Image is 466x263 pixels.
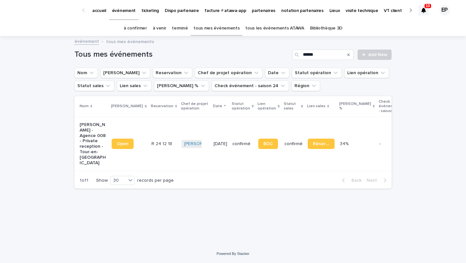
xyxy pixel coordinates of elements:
a: [PERSON_NAME] [184,141,219,147]
a: tous mes événements [194,21,239,36]
p: Nom [80,103,89,110]
p: Statut sales [284,100,300,112]
p: records per page [137,178,174,183]
a: à venir [153,21,166,36]
button: Statut opération [292,68,342,78]
p: Lien opération [258,100,276,112]
p: 10 [426,4,430,8]
button: Nom [74,68,98,78]
p: tous mes événements [106,38,154,45]
span: Open [117,142,128,146]
button: Lien opération [344,68,389,78]
span: Next [367,178,381,183]
p: confirmé [284,141,303,147]
button: Marge % [154,81,209,91]
p: confirmé [232,141,253,147]
button: Chef de projet opération [195,68,262,78]
a: Open [112,139,134,149]
p: [PERSON_NAME] - Agence 008 - Private reception - Tour-en-[GEOGRAPHIC_DATA] [80,122,106,166]
img: Ls34BcGeRexTGTNfXpUC [13,4,76,17]
tr: [PERSON_NAME] - Agence 008 - Private reception - Tour-en-[GEOGRAPHIC_DATA]OpenR 24 12 18R 24 12 1... [74,117,436,171]
p: Lien sales [307,103,326,110]
div: EP [439,5,450,16]
button: Next [364,177,392,183]
a: à confirmer [124,21,147,36]
p: R 24 12 18 [151,140,173,147]
div: 30 [111,177,126,184]
p: 34% [340,140,350,147]
button: Date [265,68,289,78]
span: BDC [263,142,273,146]
button: Check événement - saison 24 [212,81,289,91]
a: BDC [258,139,278,149]
button: Reservation [153,68,192,78]
div: 10 [418,5,429,16]
p: Date [213,103,222,110]
button: Lien Stacker [100,68,150,78]
a: Réservation [308,139,335,149]
a: tous les événements ATAWA [245,21,304,36]
span: Add New [368,52,387,57]
p: [PERSON_NAME] [111,103,143,110]
button: Back [337,177,364,183]
h1: Tous mes événements [74,50,290,59]
button: Lien sales [117,81,151,91]
p: Show [96,178,108,183]
p: 1 of 1 [74,173,94,189]
span: Back [348,178,361,183]
a: Powered By Stacker [216,252,249,256]
a: événement [74,37,99,45]
p: Check événement - saison 24 [379,98,401,115]
p: Statut opération [232,100,250,112]
p: [DATE] [214,141,227,147]
a: terminé [172,21,188,36]
input: Search [292,50,354,60]
button: Statut sales [74,81,114,91]
a: Bibliothèque 3D [310,21,342,36]
p: - [379,141,404,147]
span: Réservation [313,142,329,146]
p: Chef de projet opération [181,100,209,112]
p: Reservation [151,103,173,110]
button: Région [292,81,320,91]
p: [PERSON_NAME] % [339,100,371,112]
a: Add New [358,50,392,60]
